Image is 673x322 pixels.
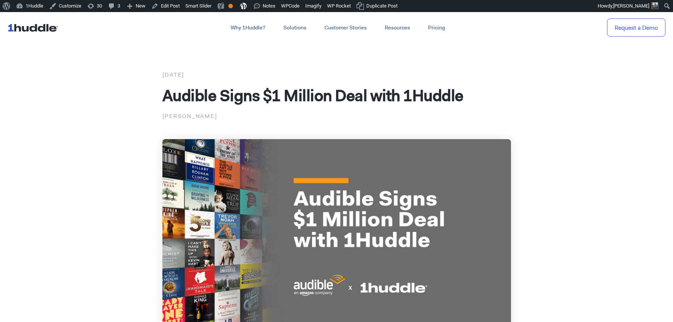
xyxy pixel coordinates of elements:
span: [PERSON_NAME] [613,3,649,9]
div: OK [228,4,233,8]
a: Request a Demo [607,18,665,37]
div: [DATE] [162,70,511,80]
a: Pricing [419,21,454,35]
span: Audible Signs $1 Million Deal with 1Huddle [162,85,463,106]
a: Solutions [274,21,315,35]
a: Resources [376,21,419,35]
img: Avatar photo [652,2,658,9]
img: ... [8,20,61,35]
p: [PERSON_NAME] [162,111,511,121]
a: Customer Stories [315,21,376,35]
a: Why 1Huddle? [222,21,274,35]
